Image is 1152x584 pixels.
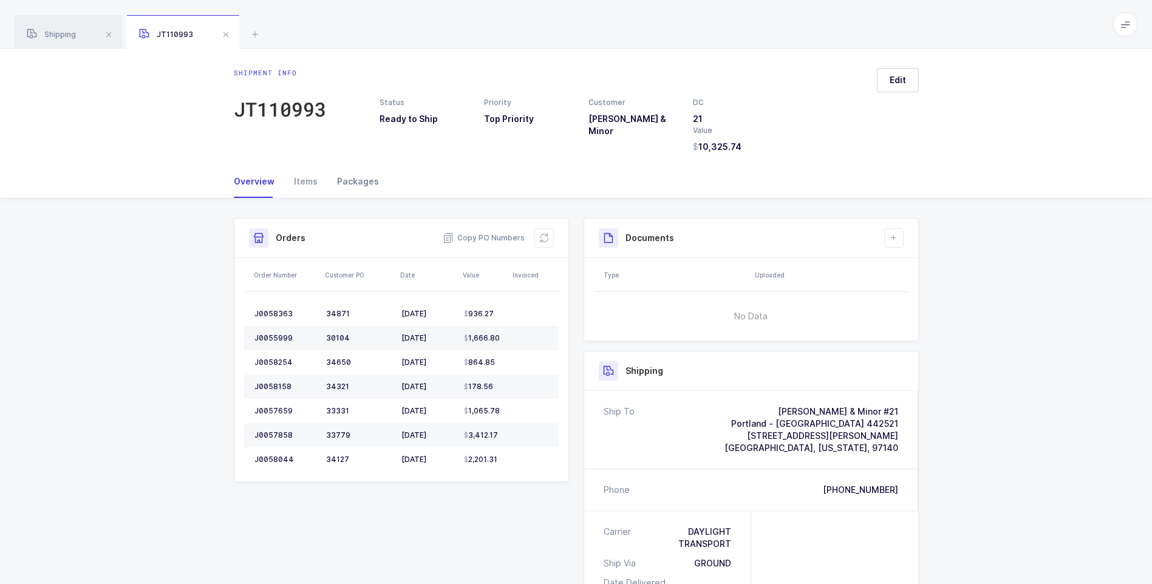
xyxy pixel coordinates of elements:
div: Value [463,270,505,280]
span: No Data [672,298,830,334]
div: Carrier [604,526,636,550]
button: Edit [877,68,919,92]
div: Packages [327,165,379,198]
h3: Orders [276,232,305,244]
h3: Documents [625,232,674,244]
div: [DATE] [401,430,454,440]
div: 30104 [326,333,392,343]
div: [DATE] [401,333,454,343]
div: [DATE] [401,309,454,319]
div: Portland - [GEOGRAPHIC_DATA] 442521 [724,418,898,430]
span: 1,666.80 [464,333,500,343]
div: Invoiced [513,270,555,280]
div: DAYLIGHT TRANSPORT [636,526,731,550]
div: [PERSON_NAME] & Minor #21 [724,406,898,418]
div: 34321 [326,382,392,392]
div: [DATE] [401,382,454,392]
span: Edit [890,74,906,86]
div: J0058158 [254,382,316,392]
div: Phone [604,484,630,496]
div: Overview [234,165,284,198]
span: [GEOGRAPHIC_DATA], [US_STATE], 97140 [724,443,898,453]
div: Priority [484,97,574,108]
div: Value [693,125,783,136]
span: 864.85 [464,358,495,367]
div: DC [693,97,783,108]
div: J0058363 [254,309,316,319]
div: J0058044 [254,455,316,464]
div: Uploaded [755,270,905,280]
span: 3,412.17 [464,430,498,440]
span: 2,201.31 [464,455,497,464]
h3: Shipping [625,365,663,377]
div: Ship To [604,406,635,454]
span: 178.56 [464,382,493,392]
div: Shipment info [234,68,326,78]
div: [PHONE_NUMBER] [823,484,898,496]
div: Customer [588,97,678,108]
div: 34127 [326,455,392,464]
div: 34871 [326,309,392,319]
span: 936.27 [464,309,494,319]
div: [DATE] [401,455,454,464]
div: Items [284,165,327,198]
h3: [PERSON_NAME] & Minor [588,113,678,137]
div: [DATE] [401,358,454,367]
div: Date [400,270,455,280]
h3: Ready to Ship [380,113,469,125]
div: Ship Via [604,557,641,569]
div: Status [380,97,469,108]
div: J0057659 [254,406,316,416]
div: J0057858 [254,430,316,440]
h3: 21 [693,113,783,125]
div: J0055999 [254,333,316,343]
span: 1,065.78 [464,406,500,416]
span: 10,325.74 [693,141,741,153]
span: Shipping [27,30,76,39]
div: GROUND [694,557,731,569]
div: Customer PO [325,270,393,280]
div: J0058254 [254,358,316,367]
span: JT110993 [139,30,193,39]
div: [DATE] [401,406,454,416]
div: Order Number [254,270,318,280]
div: Type [604,270,748,280]
h3: Top Priority [484,113,574,125]
div: 33331 [326,406,392,416]
div: 33779 [326,430,392,440]
button: Copy PO Numbers [443,232,525,244]
div: [STREET_ADDRESS][PERSON_NAME] [724,430,898,442]
div: 34650 [326,358,392,367]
